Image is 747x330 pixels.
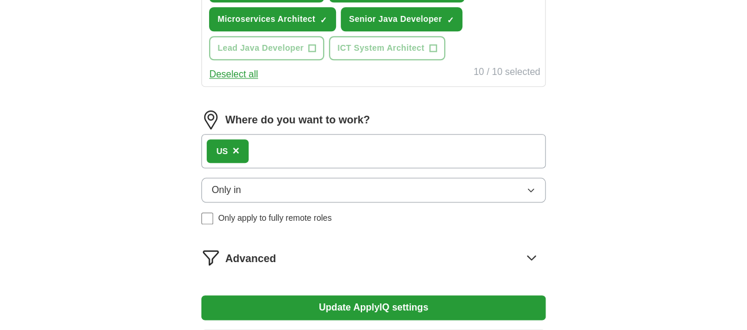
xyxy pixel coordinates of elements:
button: Update ApplyIQ settings [201,295,545,320]
span: Lead Java Developer [217,42,304,54]
span: ✓ [446,15,454,25]
span: × [233,144,240,157]
button: Microservices Architect✓ [209,7,336,31]
img: filter [201,248,220,267]
span: ICT System Architect [337,42,424,54]
span: Advanced [225,251,276,267]
div: 10 / 10 selected [474,65,540,81]
button: Only in [201,178,545,202]
button: Deselect all [209,67,258,81]
span: Microservices Architect [217,13,315,25]
button: Lead Java Developer [209,36,324,60]
label: Where do you want to work? [225,112,370,128]
button: Senior Java Developer✓ [341,7,463,31]
span: Only apply to fully remote roles [218,212,331,224]
span: Only in [211,183,241,197]
img: location.png [201,110,220,129]
button: × [233,142,240,160]
button: ICT System Architect [329,36,445,60]
input: Only apply to fully remote roles [201,213,213,224]
span: ✓ [320,15,327,25]
div: US [216,145,227,158]
span: Senior Java Developer [349,13,442,25]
